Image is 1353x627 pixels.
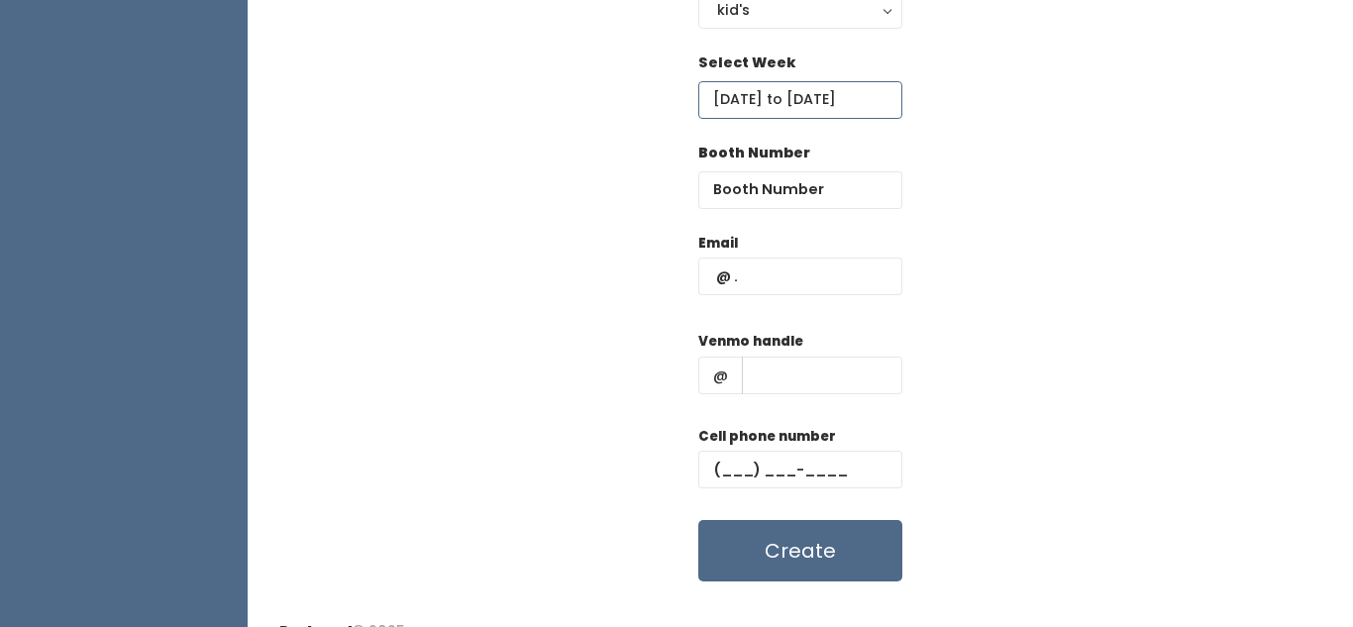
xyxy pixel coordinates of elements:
span: @ [698,357,743,394]
input: Select week [698,81,902,119]
input: Booth Number [698,171,902,209]
label: Venmo handle [698,332,803,352]
label: Booth Number [698,143,810,163]
label: Email [698,234,738,254]
input: (___) ___-____ [698,451,902,488]
button: Create [698,520,902,581]
label: Cell phone number [698,427,836,447]
input: @ . [698,258,902,295]
label: Select Week [698,52,795,73]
